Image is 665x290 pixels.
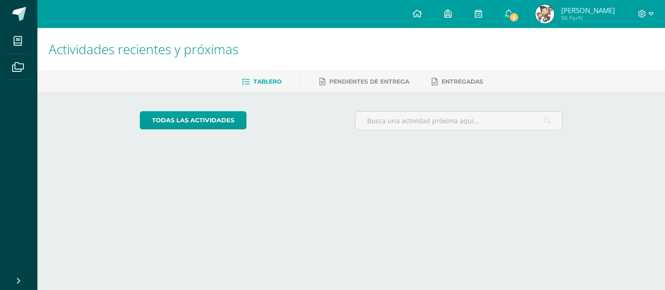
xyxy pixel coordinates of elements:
[242,74,282,89] a: Tablero
[441,78,483,85] span: Entregadas
[140,111,246,129] a: todas las Actividades
[432,74,483,89] a: Entregadas
[561,6,615,15] span: [PERSON_NAME]
[329,78,409,85] span: Pendientes de entrega
[535,5,554,23] img: 792738db7231e9fbb8131b013623788e.png
[319,74,409,89] a: Pendientes de entrega
[561,14,615,22] span: Mi Perfil
[509,12,519,22] span: 5
[355,112,563,130] input: Busca una actividad próxima aquí...
[253,78,282,85] span: Tablero
[49,40,239,58] span: Actividades recientes y próximas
